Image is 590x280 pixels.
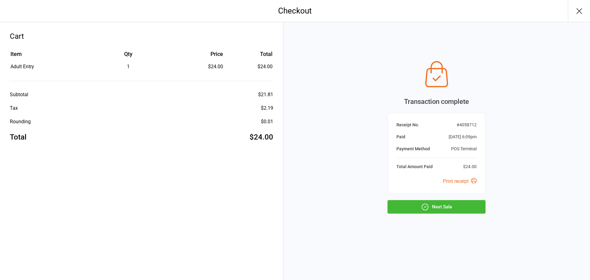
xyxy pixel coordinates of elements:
[10,31,273,42] div: Cart
[449,134,477,140] div: [DATE] 6:09pm
[396,164,433,170] div: Total Amount Paid
[10,64,34,69] span: Adult Entry
[10,91,28,98] div: Subtotal
[85,50,171,62] th: Qty
[10,105,18,112] div: Tax
[387,97,486,107] div: Transaction complete
[172,50,223,58] div: Price
[10,132,26,143] div: Total
[457,122,477,128] div: # 4058712
[443,178,477,184] a: Print receipt
[250,132,273,143] div: $24.00
[261,105,273,112] div: $2.19
[226,63,273,70] td: $24.00
[172,63,223,70] div: $24.00
[396,134,405,140] div: Paid
[226,50,273,62] th: Total
[451,146,477,152] div: POS Terminal
[258,91,273,98] div: $21.81
[261,118,273,125] div: $0.01
[387,200,486,214] button: Next Sale
[10,50,85,62] th: Item
[396,122,419,128] div: Receipt No.
[10,118,31,125] div: Rounding
[396,146,430,152] div: Payment Method
[463,164,477,170] div: $24.00
[85,63,171,70] div: 1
